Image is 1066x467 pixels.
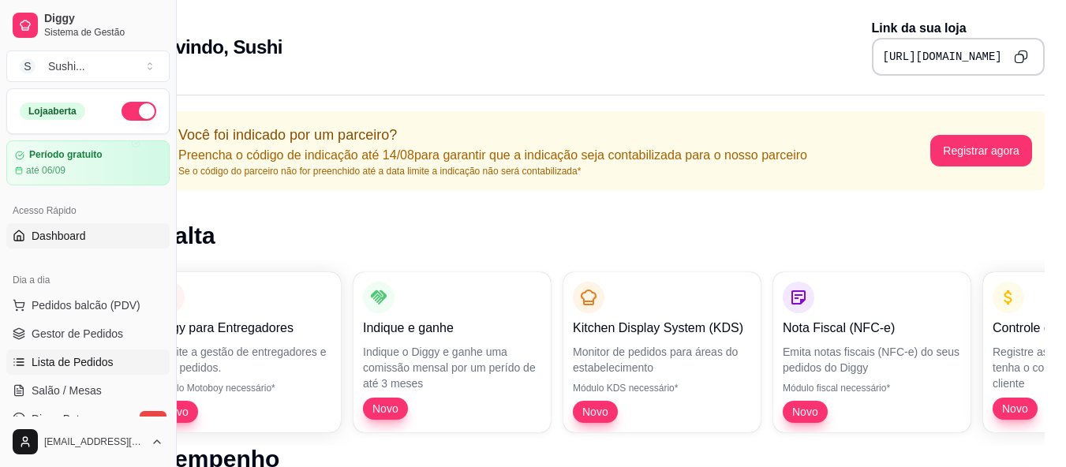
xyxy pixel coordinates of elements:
[6,223,170,248] a: Dashboard
[563,272,761,432] button: Kitchen Display System (KDS)Monitor de pedidos para áreas do estabelecimentoMódulo KDS necessário...
[178,165,807,177] p: Se o código do parceiro não for preenchido até a data limite a indicação não será contabilizada*
[131,35,282,60] h2: Bem vindo, Sushi
[44,435,144,448] span: [EMAIL_ADDRESS][DOMAIN_NAME]
[783,382,961,394] p: Módulo fiscal necessário*
[32,411,80,427] span: Diggy Bot
[144,272,341,432] button: Diggy para EntregadoresFacilite a gestão de entregadores e seus pedidos.Módulo Motoboy necessário...
[1008,44,1034,69] button: Copy to clipboard
[32,354,114,370] span: Lista de Pedidos
[6,349,170,375] a: Lista de Pedidos
[48,58,85,74] div: Sushi ...
[576,404,615,420] span: Novo
[783,344,961,375] p: Emita notas fiscais (NFC-e) do seus pedidos do Diggy
[773,272,971,432] button: Nota Fiscal (NFC-e)Emita notas fiscais (NFC-e) do seus pedidos do DiggyMódulo fiscal necessário*Novo
[32,297,140,313] span: Pedidos balcão (PDV)
[6,198,170,223] div: Acesso Rápido
[20,58,36,74] span: S
[6,267,170,293] div: Dia a dia
[996,401,1034,417] span: Novo
[363,319,541,338] p: Indique e ganhe
[6,321,170,346] a: Gestor de Pedidos
[20,103,85,120] div: Loja aberta
[6,406,170,432] a: Diggy Botnovo
[6,50,170,82] button: Select a team
[44,12,163,26] span: Diggy
[573,319,751,338] p: Kitchen Display System (KDS)
[131,222,1045,250] h1: Em alta
[26,164,65,177] article: até 06/09
[353,272,551,432] button: Indique e ganheIndique o Diggy e ganhe uma comissão mensal por um perído de até 3 mesesNovo
[178,124,807,146] p: Você foi indicado por um parceiro?
[153,319,331,338] p: Diggy para Entregadores
[573,382,751,394] p: Módulo KDS necessário*
[153,382,331,394] p: Módulo Motoboy necessário*
[29,149,103,161] article: Período gratuito
[6,6,170,44] a: DiggySistema de Gestão
[6,293,170,318] button: Pedidos balcão (PDV)
[6,423,170,461] button: [EMAIL_ADDRESS][DOMAIN_NAME]
[122,102,156,121] button: Alterar Status
[363,344,541,391] p: Indique o Diggy e ganhe uma comissão mensal por um perído de até 3 meses
[153,344,331,375] p: Facilite a gestão de entregadores e seus pedidos.
[786,404,825,420] span: Novo
[32,383,102,398] span: Salão / Mesas
[872,19,1045,38] p: Link da sua loja
[6,140,170,185] a: Período gratuitoaté 06/09
[32,326,123,342] span: Gestor de Pedidos
[883,49,1002,65] pre: [URL][DOMAIN_NAME]
[178,146,807,165] p: Preencha o código de indicação até 14/08 para garantir que a indicação seja contabilizada para o ...
[573,344,751,375] p: Monitor de pedidos para áreas do estabelecimento
[930,135,1032,166] button: Registrar agora
[783,319,961,338] p: Nota Fiscal (NFC-e)
[32,228,86,244] span: Dashboard
[6,378,170,403] a: Salão / Mesas
[44,26,163,39] span: Sistema de Gestão
[366,401,405,417] span: Novo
